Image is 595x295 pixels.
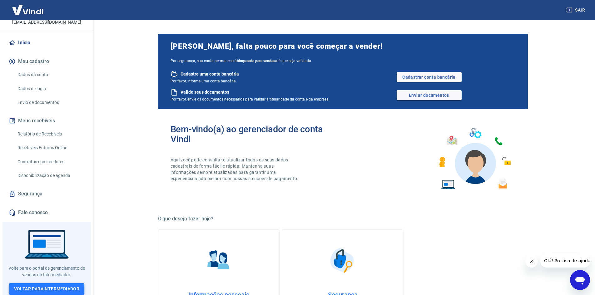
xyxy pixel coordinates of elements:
button: Meus recebíveis [7,114,86,128]
a: Voltar paraIntermediador [9,283,85,295]
p: Aqui você pode consultar e atualizar todos os seus dados cadastrais de forma fácil e rápida. Mant... [171,157,300,182]
span: Por favor, informe uma conta bancária. [171,79,237,83]
iframe: Fechar mensagem [525,255,538,268]
h2: Bem-vindo(a) ao gerenciador de conta Vindi [171,124,343,144]
p: [EMAIL_ADDRESS][DOMAIN_NAME] [12,19,81,26]
img: Segurança [327,245,358,276]
button: Sair [565,4,588,16]
span: Olá! Precisa de ajuda? [4,4,52,9]
span: Valide seus documentos [181,89,229,95]
a: Disponibilização de agenda [15,169,86,182]
a: Dados de login [15,82,86,95]
b: bloqueada para vendas [237,59,275,63]
a: Envio de documentos [15,96,86,109]
span: [PERSON_NAME], falta pouco para você começar a vender! [171,41,515,51]
img: Informações pessoais [203,245,234,276]
a: Relatório de Recebíveis [15,128,86,140]
button: Meu cadastro [7,55,86,68]
img: Vindi [7,0,48,19]
a: Enviar documentos [397,90,462,100]
a: Início [7,36,86,50]
span: Por favor, envie os documentos necessários para validar a titularidade da conta e da empresa. [171,97,330,101]
img: Imagem de um avatar masculino com diversos icones exemplificando as funcionalidades do gerenciado... [434,124,515,193]
a: Segurança [7,187,86,201]
a: Contratos com credores [15,155,86,168]
span: Cadastre uma conta bancária [181,71,239,77]
iframe: Botão para abrir a janela de mensagens [570,270,590,290]
iframe: Mensagem da empresa [540,254,590,268]
a: Recebíveis Futuros Online [15,141,86,154]
span: Por segurança, sua conta permanecerá até que seja validada. [171,59,515,63]
h5: O que deseja fazer hoje? [158,216,528,222]
a: Dados da conta [15,68,86,81]
a: Cadastrar conta bancária [397,72,462,82]
a: Fale conosco [7,206,86,219]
